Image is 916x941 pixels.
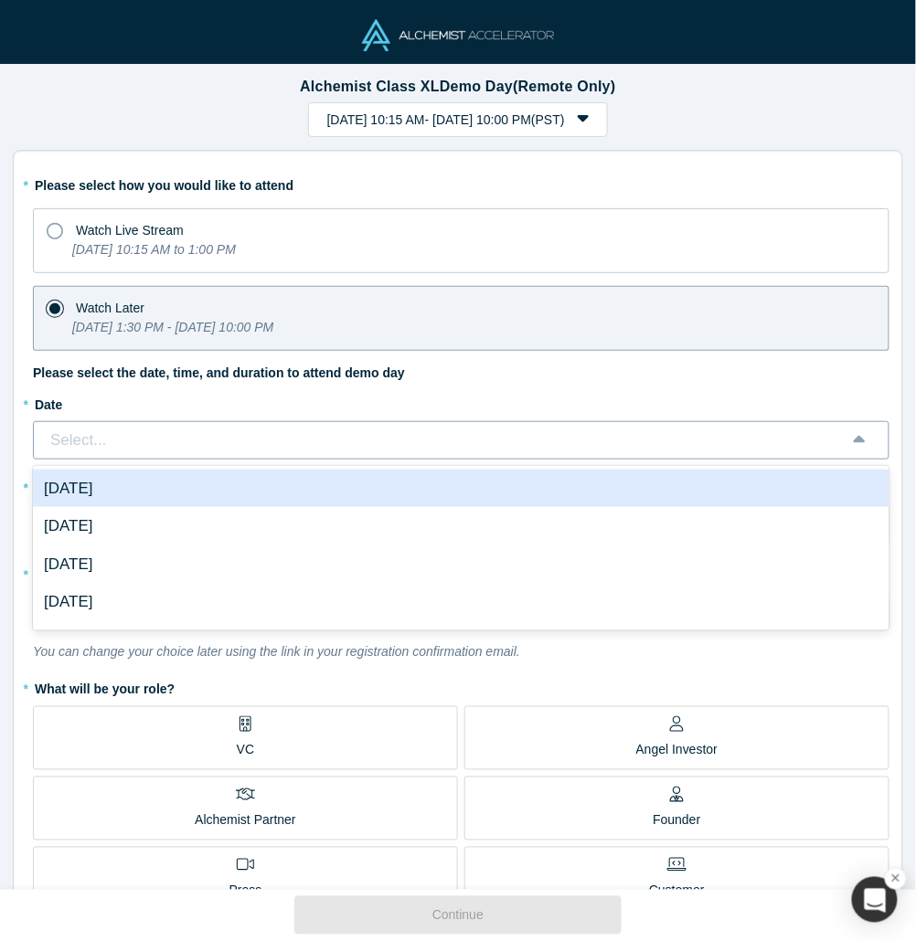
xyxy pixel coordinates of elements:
[33,364,405,383] label: Please select the date, time, and duration to attend demo day
[653,811,700,830] p: Founder
[636,741,719,760] p: Angel Investor
[72,242,236,257] i: [DATE] 10:15 AM to 1:00 PM
[195,811,295,830] p: Alchemist Partner
[72,320,273,334] i: [DATE] 1:30 PM - [DATE] 10:00 PM
[33,674,889,700] label: What will be your role?
[33,644,520,659] i: You can change your choice later using the link in your registration confirmation email.
[33,170,889,196] label: Please select how you would like to attend
[308,102,609,137] button: [DATE] 10:15 AM- [DATE] 10:00 PM(PST)
[229,882,262,901] p: Press
[33,583,889,621] div: [DATE]
[33,621,889,660] div: [DATE]
[76,301,144,315] span: Watch Later
[33,470,889,508] div: [DATE]
[76,223,184,238] span: Watch Live Stream
[33,507,889,545] div: [DATE]
[649,882,705,901] p: Customer
[362,19,554,51] img: Alchemist Accelerator Logo
[33,545,889,584] div: [DATE]
[48,428,833,452] div: Select...
[33,389,889,415] label: Date
[294,896,622,935] button: Continue
[237,741,254,760] p: VC
[300,79,615,94] strong: Alchemist Class XL Demo Day (Remote Only)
